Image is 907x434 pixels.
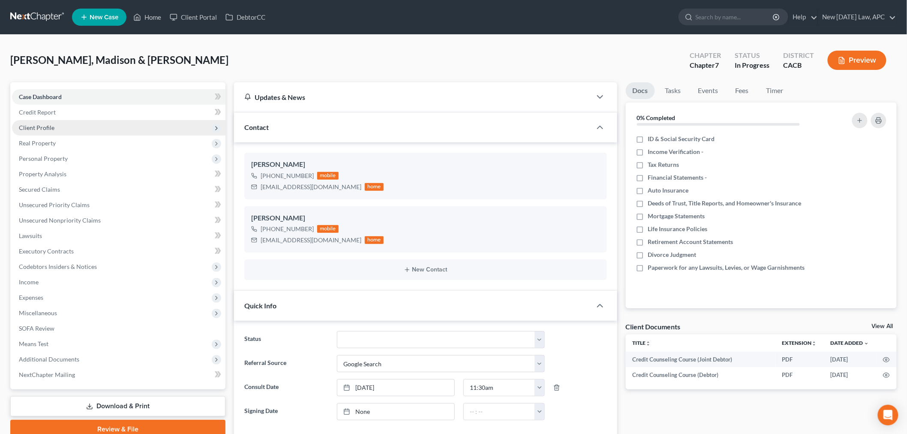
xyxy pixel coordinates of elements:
[12,228,225,244] a: Lawsuits
[261,225,314,233] div: [PHONE_NUMBER]
[12,321,225,336] a: SOFA Review
[240,331,333,348] label: Status
[782,340,817,346] a: Extensionunfold_more
[19,93,62,100] span: Case Dashboard
[783,51,814,60] div: District
[365,183,384,191] div: home
[261,236,361,244] div: [EMAIL_ADDRESS][DOMAIN_NAME]
[317,225,339,233] div: mobile
[878,405,898,425] div: Open Intercom Messenger
[12,197,225,213] a: Unsecured Priority Claims
[165,9,221,25] a: Client Portal
[12,89,225,105] a: Case Dashboard
[19,371,75,378] span: NextChapter Mailing
[690,51,721,60] div: Chapter
[872,323,893,329] a: View All
[831,340,869,346] a: Date Added expand_more
[19,263,97,270] span: Codebtors Insiders & Notices
[464,380,535,396] input: -- : --
[19,108,56,116] span: Credit Report
[637,114,676,121] strong: 0% Completed
[19,325,54,332] span: SOFA Review
[648,225,708,233] span: Life Insurance Policies
[775,367,824,383] td: PDF
[633,340,651,346] a: Titleunfold_more
[626,352,776,367] td: Credit Counseling Course (Joint Debtor)
[337,404,454,420] a: None
[240,355,333,372] label: Referral Source
[12,166,225,182] a: Property Analysis
[12,367,225,383] a: NextChapter Mailing
[19,232,42,239] span: Lawsuits
[317,172,339,180] div: mobile
[12,213,225,228] a: Unsecured Nonpriority Claims
[626,367,776,383] td: Credit Counseling Course (Debtor)
[789,9,817,25] a: Help
[760,82,790,99] a: Timer
[12,182,225,197] a: Secured Claims
[648,238,733,246] span: Retirement Account Statements
[19,155,68,162] span: Personal Property
[735,51,769,60] div: Status
[129,9,165,25] a: Home
[261,183,361,191] div: [EMAIL_ADDRESS][DOMAIN_NAME]
[12,244,225,259] a: Executory Contracts
[90,14,118,21] span: New Case
[648,160,679,169] span: Tax Returns
[783,60,814,70] div: CACB
[19,139,56,147] span: Real Property
[828,51,886,70] button: Preview
[19,278,39,286] span: Income
[19,294,43,301] span: Expenses
[824,367,876,383] td: [DATE]
[648,148,704,156] span: Income Verification -
[19,309,57,316] span: Miscellaneous
[19,124,54,131] span: Client Profile
[626,322,681,331] div: Client Documents
[648,250,697,259] span: Divorce Judgment
[251,160,600,170] div: [PERSON_NAME]
[12,105,225,120] a: Credit Report
[19,201,90,208] span: Unsecured Priority Claims
[19,356,79,363] span: Additional Documents
[690,60,721,70] div: Chapter
[696,9,774,25] input: Search by name...
[648,135,715,143] span: ID & Social Security Card
[864,341,869,346] i: expand_more
[261,172,314,180] div: [PHONE_NUMBER]
[251,266,600,273] button: New Contact
[812,341,817,346] i: unfold_more
[648,173,707,182] span: Financial Statements -
[648,186,689,195] span: Auto Insurance
[19,247,74,255] span: Executory Contracts
[729,82,756,99] a: Fees
[626,82,655,99] a: Docs
[775,352,824,367] td: PDF
[240,403,333,420] label: Signing Date
[337,380,454,396] a: [DATE]
[244,301,276,310] span: Quick Info
[10,396,225,416] a: Download & Print
[818,9,896,25] a: New [DATE] Law, APC
[251,213,600,223] div: [PERSON_NAME]
[648,263,805,272] span: Paperwork for any Lawsuits, Levies, or Wage Garnishments
[244,93,581,102] div: Updates & News
[240,379,333,396] label: Consult Date
[19,217,101,224] span: Unsecured Nonpriority Claims
[19,170,66,178] span: Property Analysis
[365,236,384,244] div: home
[691,82,725,99] a: Events
[244,123,269,131] span: Contact
[19,340,48,347] span: Means Test
[735,60,769,70] div: In Progress
[715,61,719,69] span: 7
[10,54,228,66] span: [PERSON_NAME], Madison & [PERSON_NAME]
[221,9,270,25] a: DebtorCC
[824,352,876,367] td: [DATE]
[648,212,705,220] span: Mortgage Statements
[19,186,60,193] span: Secured Claims
[646,341,651,346] i: unfold_more
[464,404,535,420] input: -- : --
[648,199,802,208] span: Deeds of Trust, Title Reports, and Homeowner's Insurance
[658,82,688,99] a: Tasks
